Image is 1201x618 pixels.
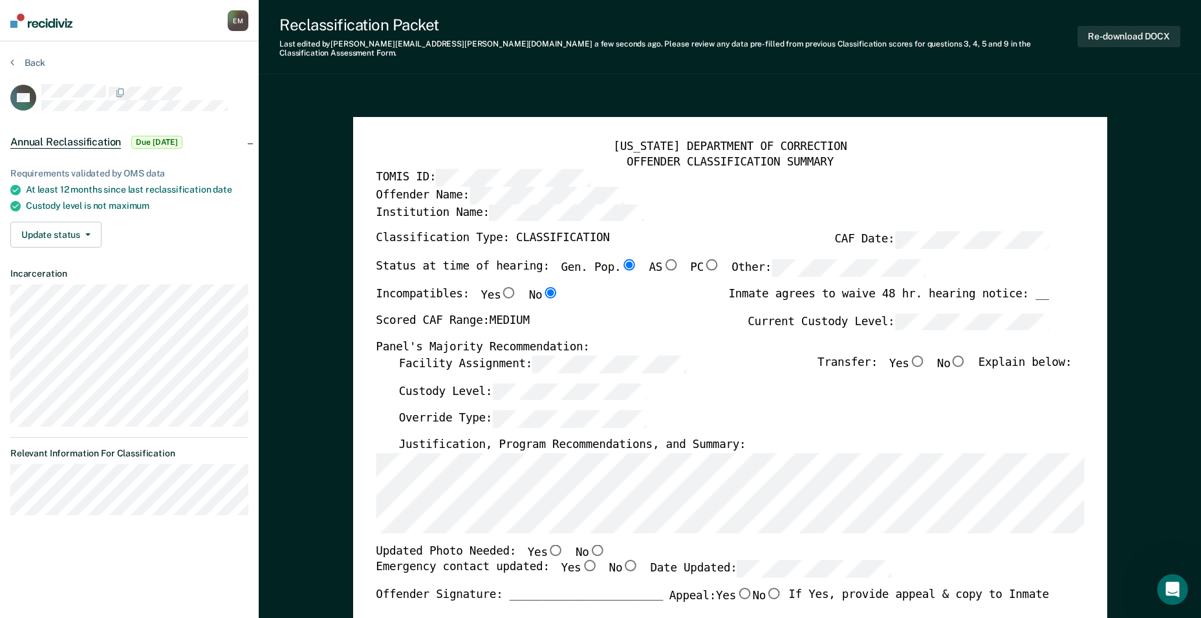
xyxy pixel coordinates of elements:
[1077,26,1180,47] button: Re-download DOCX
[376,204,644,222] label: Institution Name:
[376,231,609,249] label: Classification Type: CLASSIFICATION
[376,259,925,287] div: Status at time of hearing:
[398,438,746,453] label: Justification, Program Recommendations, and Summary:
[376,313,529,330] label: Scored CAF Range: MEDIUM
[228,10,248,31] button: EM
[736,588,753,599] input: Yes
[10,14,72,28] img: Recidiviz
[576,544,605,560] label: No
[527,544,563,560] label: Yes
[731,259,925,277] label: Other:
[10,168,248,179] div: Requirements validated by OMS data
[10,136,121,149] span: Annual Reclassification
[542,286,559,298] input: No
[228,10,248,31] div: E M
[10,268,248,279] dt: Incarceration
[894,313,1048,330] input: Current Custody Level:
[10,222,102,248] button: Update status
[704,259,720,271] input: PC
[279,39,1077,58] div: Last edited by [PERSON_NAME][EMAIL_ADDRESS][PERSON_NAME][DOMAIN_NAME] . Please review any data pr...
[131,136,182,149] span: Due [DATE]
[669,588,782,614] label: Appeal:
[376,286,559,313] div: Incompatibles:
[528,286,558,303] label: No
[501,286,517,298] input: Yes
[109,200,149,211] span: maximum
[10,57,45,69] button: Back
[772,259,925,277] input: Other:
[279,16,1077,34] div: Reclassification Packet
[376,340,1049,355] div: Panel's Majority Recommendation:
[649,259,678,277] label: AS
[937,355,967,372] label: No
[894,231,1048,249] input: CAF Date:
[398,410,646,428] label: Override Type:
[470,187,623,204] input: Offender Name:
[594,39,661,48] span: a few seconds ago
[728,286,1048,313] div: Inmate agrees to waive 48 hr. hearing notice: __
[436,169,590,187] input: TOMIS ID:
[376,544,605,560] div: Updated Photo Needed:
[752,588,782,604] label: No
[690,259,720,277] label: PC
[650,560,891,577] label: Date Updated:
[561,259,637,277] label: Gen. Pop.
[376,169,590,187] label: TOMIS ID:
[492,383,646,400] input: Custody Level:
[376,187,623,204] label: Offender Name:
[909,355,925,367] input: Yes
[581,560,598,571] input: Yes
[376,154,1084,169] div: OFFENDER CLASSIFICATION SUMMARY
[398,383,646,400] label: Custody Level:
[889,355,925,372] label: Yes
[561,560,597,577] label: Yes
[662,259,679,271] input: AS
[737,560,891,577] input: Date Updated:
[621,259,638,271] input: Gen. Pop.
[609,560,638,577] label: No
[10,448,248,459] dt: Relevant Information For Classification
[26,184,248,195] div: At least 12 months since last reclassification
[716,588,752,604] label: Yes
[834,231,1048,249] label: CAF Date:
[398,355,686,372] label: Facility Assignment:
[817,355,1072,383] div: Transfer: Explain below:
[950,355,967,367] input: No
[213,184,232,195] span: date
[547,544,564,555] input: Yes
[748,313,1049,330] label: Current Custody Level:
[490,204,644,222] input: Institution Name:
[376,140,1084,154] div: [US_STATE] DEPARTMENT OF CORRECTION
[481,286,517,303] label: Yes
[532,355,686,372] input: Facility Assignment:
[376,560,891,588] div: Emergency contact updated:
[26,200,248,211] div: Custody level is not
[492,410,646,428] input: Override Type:
[1157,574,1188,605] iframe: Intercom live chat
[622,560,639,571] input: No
[766,588,783,599] input: No
[589,544,605,555] input: No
